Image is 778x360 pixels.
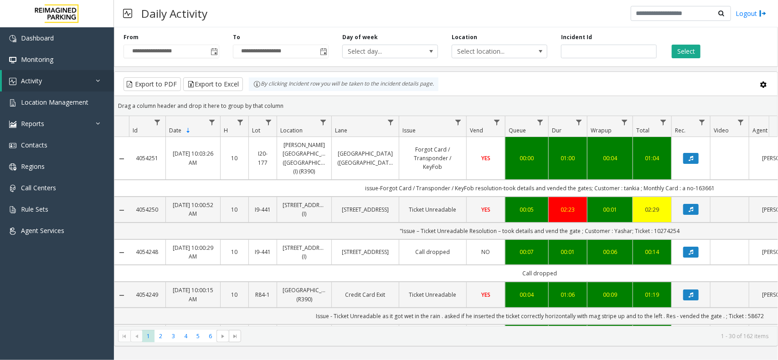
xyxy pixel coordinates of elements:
span: Queue [509,127,526,134]
a: 01:00 [554,154,582,162]
a: 01:19 [639,290,666,299]
span: Rec. [675,127,685,134]
a: NO [472,248,500,256]
img: 'icon' [9,142,16,149]
a: Date Filter Menu [206,116,218,128]
a: 00:09 [593,290,627,299]
a: Queue Filter Menu [534,116,546,128]
a: Ticket Unreadable [405,205,461,214]
a: Lane Filter Menu [385,116,397,128]
button: Select [672,45,701,58]
img: logout [759,9,767,18]
img: infoIcon.svg [253,81,261,88]
span: Dur [552,127,562,134]
a: 4054251 [134,154,160,162]
a: [DATE] 10:00:15 AM [171,286,215,303]
div: By clicking Incident row you will be taken to the incident details page. [249,77,438,91]
a: 00:01 [593,205,627,214]
span: Reports [21,119,44,128]
a: I9-441 [254,248,271,256]
span: Page 1 [142,330,155,342]
div: Drag a column header and drop it here to group by that column [114,98,778,114]
span: Go to the last page [229,330,241,343]
span: Id [133,127,138,134]
span: Agent Services [21,226,64,235]
span: Toggle popup [209,45,219,58]
span: YES [481,206,490,213]
img: 'icon' [9,99,16,106]
div: 00:07 [511,248,543,256]
label: Day of week [342,33,378,41]
img: 'icon' [9,185,16,192]
span: Page 3 [167,330,180,342]
a: 10 [226,154,243,162]
a: 00:05 [511,205,543,214]
a: 02:29 [639,205,666,214]
span: Location Management [21,98,88,106]
label: To [233,33,240,41]
a: 00:04 [511,290,543,299]
span: Wrapup [591,127,612,134]
span: H [224,127,228,134]
a: [PERSON_NAME][GEOGRAPHIC_DATA] ([GEOGRAPHIC_DATA]) (I) (R390) [283,141,326,176]
span: Agent [752,127,768,134]
kendo-pager-info: 1 - 30 of 162 items [247,332,768,340]
a: Call dropped [405,248,461,256]
a: Total Filter Menu [657,116,670,128]
img: 'icon' [9,78,16,85]
span: NO [482,248,490,256]
a: 10 [226,205,243,214]
img: 'icon' [9,35,16,42]
img: pageIcon [123,2,132,25]
a: 00:06 [593,248,627,256]
span: Dashboard [21,34,54,42]
a: Activity [2,70,114,91]
a: [GEOGRAPHIC_DATA] (R390) [283,286,326,303]
a: Vend Filter Menu [491,116,503,128]
a: R84-1 [254,290,271,299]
a: [DATE] 10:03:26 AM [171,149,215,167]
a: Wrapup Filter Menu [618,116,631,128]
a: 00:14 [639,248,666,256]
a: 4054248 [134,248,160,256]
img: 'icon' [9,206,16,213]
a: Issue Filter Menu [452,116,464,128]
span: Issue [402,127,416,134]
span: Video [714,127,729,134]
span: Select location... [452,45,528,58]
div: 02:23 [554,205,582,214]
a: I9-441 [254,205,271,214]
a: YES [472,154,500,162]
div: Data table [114,116,778,326]
button: Export to Excel [183,77,243,91]
div: 01:04 [639,154,666,162]
a: Credit Card Exit [337,290,393,299]
span: Regions [21,162,45,171]
a: 00:04 [593,154,627,162]
span: Call Centers [21,183,56,192]
a: 00:01 [554,248,582,256]
img: 'icon' [9,163,16,171]
a: Rec. Filter Menu [696,116,708,128]
a: Lot Filter Menu [263,116,275,128]
a: YES [472,290,500,299]
a: Forgot Card / Transponder / KeyFob [405,145,461,172]
span: Rule Sets [21,205,48,213]
span: Total [636,127,649,134]
span: Vend [470,127,483,134]
span: Contacts [21,141,47,149]
span: Lot [252,127,260,134]
a: [STREET_ADDRESS] (I) [283,243,326,261]
a: Id Filter Menu [151,116,164,128]
a: [DATE] 10:00:29 AM [171,243,215,261]
a: Location Filter Menu [317,116,330,128]
a: Video Filter Menu [735,116,747,128]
